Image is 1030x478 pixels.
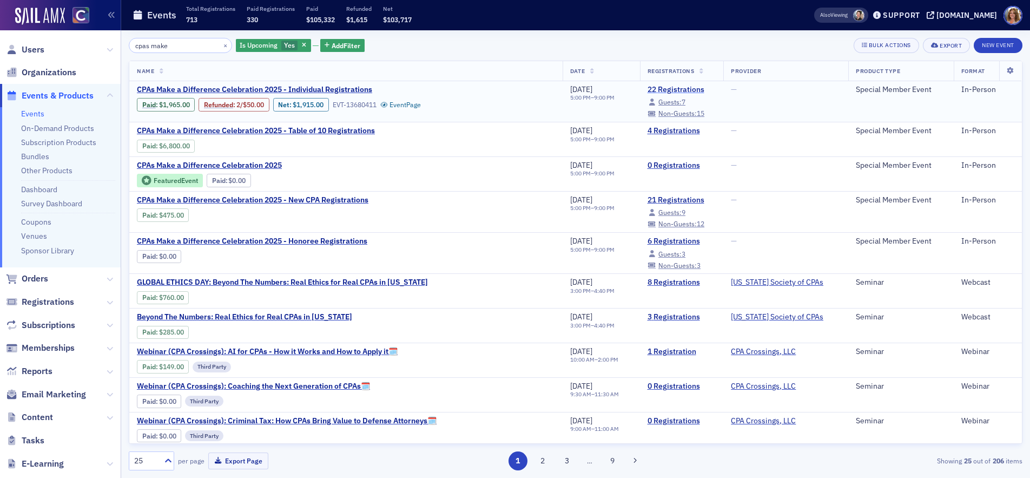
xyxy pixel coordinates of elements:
[346,5,372,12] p: Refunded
[186,15,197,24] span: 713
[21,199,82,208] a: Survey Dashboard
[22,67,76,78] span: Organizations
[648,209,686,216] a: Guests:9
[137,326,189,339] div: Paid: 3 - $28500
[731,347,799,357] span: CPA Crossings, LLC
[731,416,796,426] a: CPA Crossings, LLC
[129,38,232,53] input: Search…
[21,231,47,241] a: Venues
[142,432,156,440] a: Paid
[648,416,716,426] a: 0 Registrations
[594,135,615,143] time: 9:00 PM
[137,98,195,111] div: Paid: 38 - $196500
[147,9,176,22] h1: Events
[961,382,1014,391] div: Webinar
[594,287,615,294] time: 4:40 PM
[731,382,799,391] span: CPA Crossings, LLC
[273,98,329,111] div: Net: $191500
[22,273,48,285] span: Orders
[159,142,190,150] span: $6,800.00
[137,347,398,357] a: Webinar (CPA Crossings): AI for CPAs - How it Works and How to Apply it🗓️
[6,273,48,285] a: Orders
[570,356,595,363] time: 10:00 AM
[159,211,184,219] span: $475.00
[72,7,89,24] img: SailAMX
[961,161,1014,171] div: In-Person
[820,11,830,18] div: Also
[853,10,864,21] span: Pamela Galey-Coleman
[856,278,946,287] div: Seminar
[142,293,156,302] a: Paid
[207,174,251,187] div: Paid: 0 - $0
[603,451,622,470] button: 9
[570,135,591,143] time: 5:00 PM
[731,382,796,391] a: CPA Crossings, LLC
[854,38,919,53] button: Bulk Actions
[137,429,181,442] div: Paid: 0 - $0
[856,195,946,205] div: Special Member Event
[658,261,697,270] span: Non-Guests:
[648,99,686,106] a: Guests:7
[648,347,716,357] a: 1 Registration
[570,204,591,212] time: 5:00 PM
[961,195,1014,205] div: In-Person
[6,44,44,56] a: Users
[856,85,946,95] div: Special Member Event
[142,328,156,336] a: Paid
[284,41,295,49] span: Yes
[731,67,761,75] span: Provider
[648,278,716,287] a: 8 Registrations
[974,38,1022,53] button: New Event
[595,390,619,398] time: 11:30 AM
[648,195,716,205] a: 21 Registrations
[243,101,264,109] span: $50.00
[732,456,1022,466] div: Showing out of items
[582,456,597,466] span: …
[15,8,65,25] a: SailAMX
[137,382,370,391] span: Webinar (CPA Crossings): Coaching the Next Generation of CPAs🗓️
[570,236,592,246] span: [DATE]
[137,416,437,426] a: Webinar (CPA Crossings): Criminal Tax: How CPAs Bring Value to Defense Attorneys🗓️
[137,237,367,246] a: CPAs Make a Difference Celebration 2025 - Honoree Registrations
[658,250,682,258] span: Guests:
[6,389,86,401] a: Email Marketing
[648,85,716,95] a: 22 Registrations
[570,94,591,101] time: 5:00 PM
[570,136,615,143] div: –
[137,208,189,221] div: Paid: 23 - $47500
[228,176,246,185] span: $0.00
[137,174,203,187] div: Featured Event
[509,451,527,470] button: 1
[137,278,428,287] a: GLOBAL ETHICS DAY: Beyond The Numbers: Real Ethics for Real CPAs in [US_STATE]
[648,382,716,391] a: 0 Registrations
[856,237,946,246] div: Special Member Event
[731,160,737,170] span: —
[856,161,946,171] div: Special Member Event
[159,328,184,336] span: $285.00
[346,15,367,24] span: $1,615
[961,416,1014,426] div: Webinar
[570,126,592,135] span: [DATE]
[204,101,236,109] span: :
[137,195,368,205] a: CPAs Make a Difference Celebration 2025 - New CPA Registrations
[570,381,592,391] span: [DATE]
[648,126,716,136] a: 4 Registrations
[570,169,591,177] time: 5:00 PM
[142,142,156,150] a: Paid
[648,251,686,257] a: Guests:3
[137,85,372,95] span: CPAs Make a Difference Celebration 2025 - Individual Registrations
[658,209,685,215] div: 9
[856,347,946,357] div: Seminar
[961,67,985,75] span: Format
[159,252,176,260] span: $0.00
[731,236,737,246] span: —
[6,342,75,354] a: Memberships
[598,356,618,363] time: 2:00 PM
[936,10,997,20] div: [DOMAIN_NAME]
[22,296,74,308] span: Registrations
[293,101,323,109] span: $1,915.00
[869,42,911,48] div: Bulk Actions
[22,365,52,377] span: Reports
[961,278,1014,287] div: Webcast
[658,208,682,217] span: Guests:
